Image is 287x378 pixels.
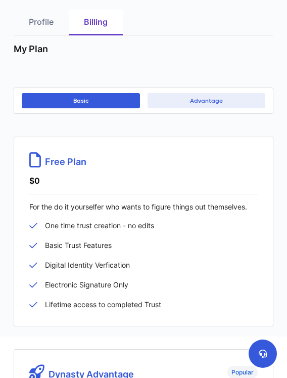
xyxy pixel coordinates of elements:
div: Basic Trust Features [45,240,112,250]
span: My Plan [14,43,48,55]
span: Free Plan [29,152,86,167]
p: $0 [29,176,258,186]
div: Digital Identity Verfication [45,260,130,270]
div: Electronic Signature Only [45,279,128,290]
button: Advantage [148,93,265,108]
div: One time trust creation - no edits [45,220,154,231]
button: Basic [22,93,140,108]
p: For the do it yourselfer who wants to figure things out themselves. [29,202,258,212]
a: Billing [69,10,123,35]
a: Profile [14,10,69,35]
div: Lifetime access to completed Trust [45,299,161,310]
